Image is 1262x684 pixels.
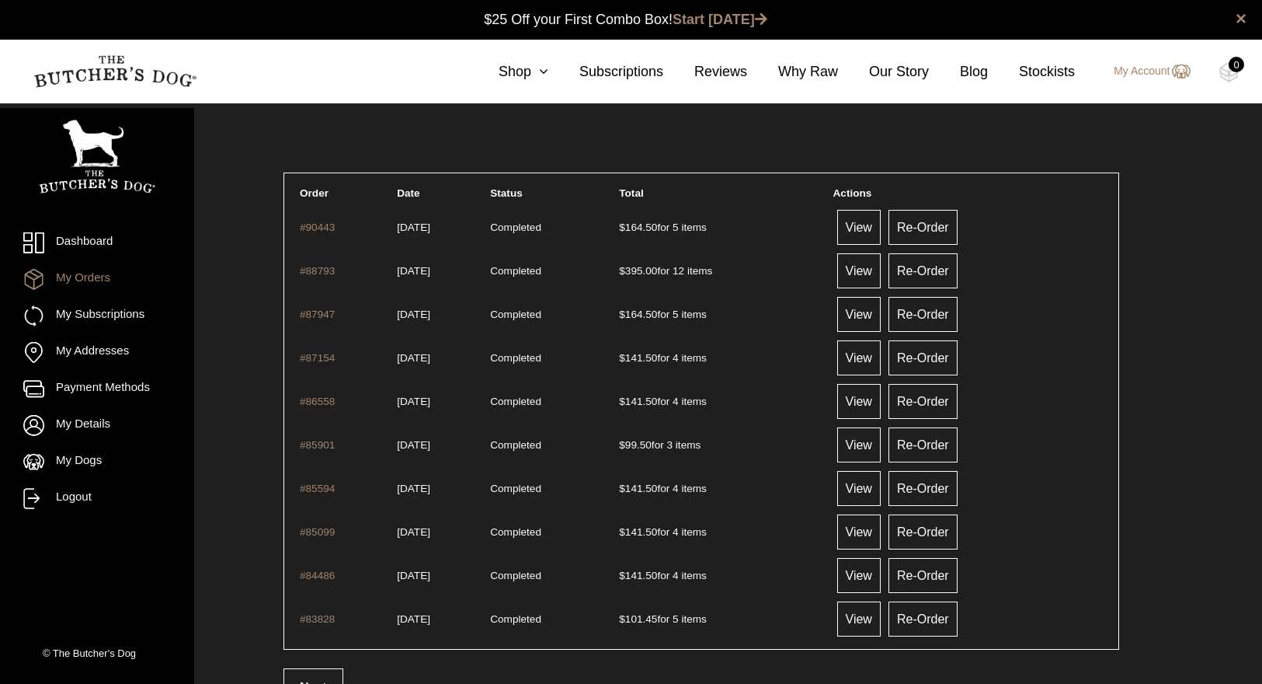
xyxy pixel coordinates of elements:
[988,61,1075,82] a: Stockists
[397,483,430,494] time: [DATE]
[619,187,643,199] span: Total
[484,467,611,509] td: Completed
[484,424,611,466] td: Completed
[490,187,523,199] span: Status
[613,424,825,466] td: for 3 items
[613,293,825,335] td: for 5 items
[397,265,430,277] time: [DATE]
[23,452,171,473] a: My Dogs
[888,384,958,419] a: Re-Order
[888,340,958,375] a: Re-Order
[619,613,657,625] span: 101.45
[619,570,625,581] span: $
[619,570,657,581] span: 141.50
[484,554,611,596] td: Completed
[929,61,988,82] a: Blog
[613,467,825,509] td: for 4 items
[837,210,881,245] a: View
[613,337,825,379] td: for 4 items
[300,439,335,451] a: #85901
[1236,9,1246,28] a: close
[888,427,958,462] a: Re-Order
[619,222,625,233] span: $
[613,598,825,640] td: for 5 items
[619,265,625,277] span: $
[300,222,335,233] a: #90443
[613,250,825,291] td: for 12 items
[484,337,611,379] td: Completed
[397,352,430,364] time: [DATE]
[300,352,335,364] a: #87154
[300,526,335,538] a: #85099
[397,613,430,625] time: [DATE]
[613,206,825,248] td: for 5 items
[837,384,881,419] a: View
[300,265,335,277] a: #88793
[619,613,625,625] span: $
[619,352,625,364] span: $
[548,61,663,82] a: Subscriptions
[613,511,825,553] td: for 4 items
[888,297,958,332] a: Re-Order
[484,250,611,291] td: Completed
[397,222,430,233] time: [DATE]
[613,554,825,596] td: for 4 items
[747,61,838,82] a: Why Raw
[468,61,548,82] a: Shop
[837,253,881,288] a: View
[837,558,881,593] a: View
[484,511,611,553] td: Completed
[39,120,155,194] img: TBD_Portrait_Logo_White.png
[1229,57,1244,72] div: 0
[838,61,929,82] a: Our Story
[619,439,652,451] span: 99.50
[888,515,958,550] a: Re-Order
[837,515,881,550] a: View
[300,613,335,625] a: #83828
[888,558,958,593] a: Re-Order
[23,488,171,509] a: Logout
[300,483,335,494] a: #85594
[619,439,625,451] span: $
[397,439,430,451] time: [DATE]
[619,396,657,407] span: 141.50
[619,396,625,407] span: $
[619,222,657,233] span: 164.50
[300,570,335,581] a: #84486
[397,396,430,407] time: [DATE]
[619,265,657,277] span: 395.00
[300,396,335,407] a: #86558
[888,602,958,637] a: Re-Order
[888,253,958,288] a: Re-Order
[888,471,958,506] a: Re-Order
[619,309,625,320] span: $
[619,526,625,538] span: $
[484,380,611,422] td: Completed
[837,427,881,462] a: View
[23,379,171,400] a: Payment Methods
[837,340,881,375] a: View
[619,483,657,494] span: 141.50
[837,471,881,506] a: View
[619,526,657,538] span: 141.50
[833,187,872,199] span: Actions
[619,352,657,364] span: 141.50
[837,297,881,332] a: View
[888,210,958,245] a: Re-Order
[1219,62,1239,82] img: TBD_Cart-Empty.png
[300,187,329,199] span: Order
[484,293,611,335] td: Completed
[484,598,611,640] td: Completed
[23,342,171,363] a: My Addresses
[397,570,430,581] time: [DATE]
[300,309,335,320] a: #87947
[619,309,657,320] span: 164.50
[484,206,611,248] td: Completed
[23,269,171,290] a: My Orders
[23,415,171,436] a: My Details
[837,602,881,637] a: View
[397,187,419,199] span: Date
[1098,62,1190,81] a: My Account
[397,309,430,320] time: [DATE]
[23,232,171,253] a: Dashboard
